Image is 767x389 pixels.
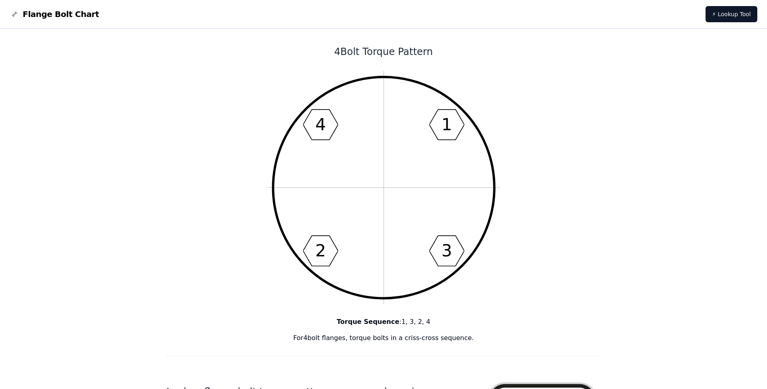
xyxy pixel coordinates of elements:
img: Flange Bolt Chart Logo [10,9,19,19]
h1: 4 Bolt Torque Pattern [167,45,601,58]
text: 4 [315,115,325,134]
a: ⚡ Lookup Tool [706,6,757,22]
a: Flange Bolt Chart LogoFlange Bolt Chart [10,8,99,20]
span: Flange Bolt Chart [23,8,99,20]
text: 3 [441,241,452,260]
text: 2 [315,241,325,260]
p: For 4 bolt flanges, torque bolts in a criss-cross sequence. [167,333,601,343]
b: Torque Sequence [337,318,399,326]
p: : 1, 3, 2, 4 [167,317,601,327]
text: 1 [441,115,452,134]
